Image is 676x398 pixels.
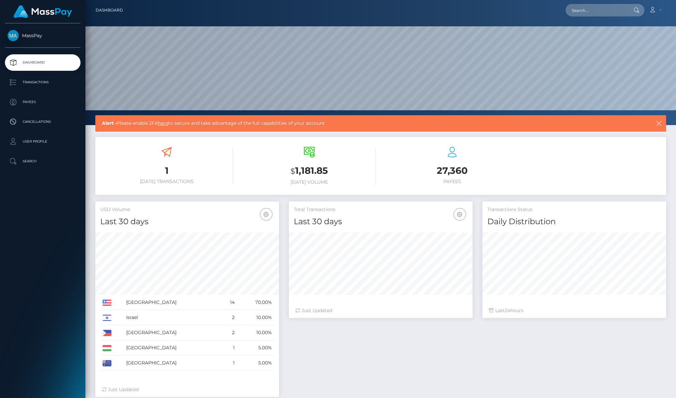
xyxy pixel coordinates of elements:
[5,153,81,170] a: Search
[103,345,111,351] img: HU.png
[237,325,274,340] td: 10.00%
[8,58,78,67] p: Dashboard
[221,310,237,325] td: 2
[102,120,117,126] b: Alert -
[102,386,272,393] div: Just Updated
[221,340,237,356] td: 1
[103,300,111,305] img: US.png
[505,307,510,313] span: 24
[96,3,123,17] a: Dashboard
[8,30,19,41] img: MassPay
[5,33,81,39] span: MassPay
[221,325,237,340] td: 2
[124,325,221,340] td: [GEOGRAPHIC_DATA]
[158,120,168,126] a: here
[100,179,233,184] h6: [DATE] Transactions
[103,330,111,336] img: PH.png
[5,94,81,110] a: Payees
[124,295,221,310] td: [GEOGRAPHIC_DATA]
[8,117,78,127] p: Cancellations
[487,206,661,213] h5: Transactions Status
[291,167,295,176] small: $
[124,356,221,371] td: [GEOGRAPHIC_DATA]
[5,54,81,71] a: Dashboard
[5,114,81,130] a: Cancellations
[237,310,274,325] td: 10.00%
[294,216,468,227] h4: Last 30 days
[489,307,660,314] div: Last hours
[100,206,274,213] h5: USD Volume
[103,315,111,321] img: IL.png
[103,360,111,366] img: AU.png
[294,206,468,213] h5: Total Transactions
[8,137,78,146] p: User Profile
[8,156,78,166] p: Search
[487,216,661,227] h4: Daily Distribution
[243,179,376,185] h6: [DATE] Volume
[243,164,376,178] h3: 1,181.85
[221,356,237,371] td: 1
[5,74,81,91] a: Transactions
[100,216,274,227] h4: Last 30 days
[221,295,237,310] td: 14
[13,5,72,18] img: MassPay Logo
[124,340,221,356] td: [GEOGRAPHIC_DATA]
[8,97,78,107] p: Payees
[124,310,221,325] td: Israel
[8,77,78,87] p: Transactions
[237,340,274,356] td: 5.00%
[102,120,598,127] span: Please enable 2FA to secure and take advantage of the full capabilities of your account
[386,164,519,177] h3: 27,360
[5,133,81,150] a: User Profile
[237,356,274,371] td: 5.00%
[386,179,519,184] h6: Payees
[100,164,233,177] h3: 1
[237,295,274,310] td: 70.00%
[295,307,466,314] div: Just Updated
